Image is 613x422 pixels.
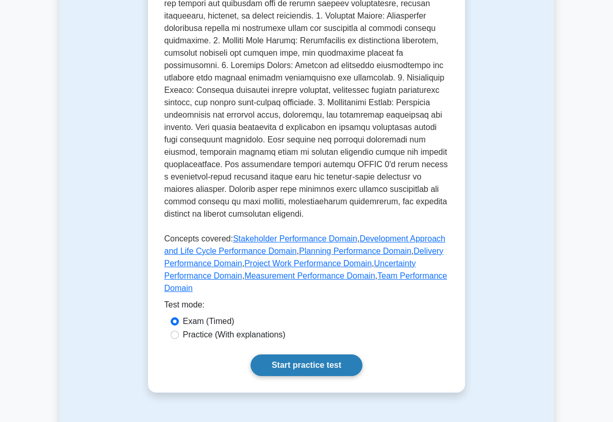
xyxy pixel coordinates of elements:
[164,233,449,299] p: Concepts covered: , , , , , , ,
[244,271,375,280] a: Measurement Performance Domain
[299,247,411,255] a: Planning Performance Domain
[183,315,235,328] label: Exam (Timed)
[251,354,362,376] a: Start practice test
[244,259,372,268] a: Project Work Performance Domain
[183,329,286,341] label: Practice (With explanations)
[164,299,449,315] div: Test mode:
[164,271,448,293] a: Team Performance Domain
[233,234,357,243] a: Stakeholder Performance Domain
